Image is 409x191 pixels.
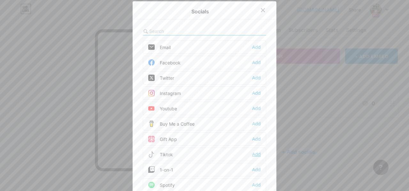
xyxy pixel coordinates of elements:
div: Add [252,44,261,50]
div: Twitter [148,75,174,81]
div: Facebook [148,59,181,66]
div: Add [252,182,261,188]
div: Email [148,44,171,50]
div: Socials [191,8,209,15]
div: Add [252,136,261,142]
div: Add [252,121,261,127]
div: Instagram [148,90,181,96]
div: Add [252,151,261,158]
div: 1-on-1 [148,166,173,173]
div: Add [252,75,261,81]
div: Spotify [148,182,175,188]
div: Youtube [148,105,177,112]
input: Search [149,28,220,34]
div: Tiktok [148,151,173,158]
div: Buy Me a Coffee [148,121,195,127]
div: Gift App [148,136,177,142]
div: Add [252,105,261,112]
div: Add [252,90,261,96]
div: Add [252,166,261,173]
div: Add [252,59,261,66]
